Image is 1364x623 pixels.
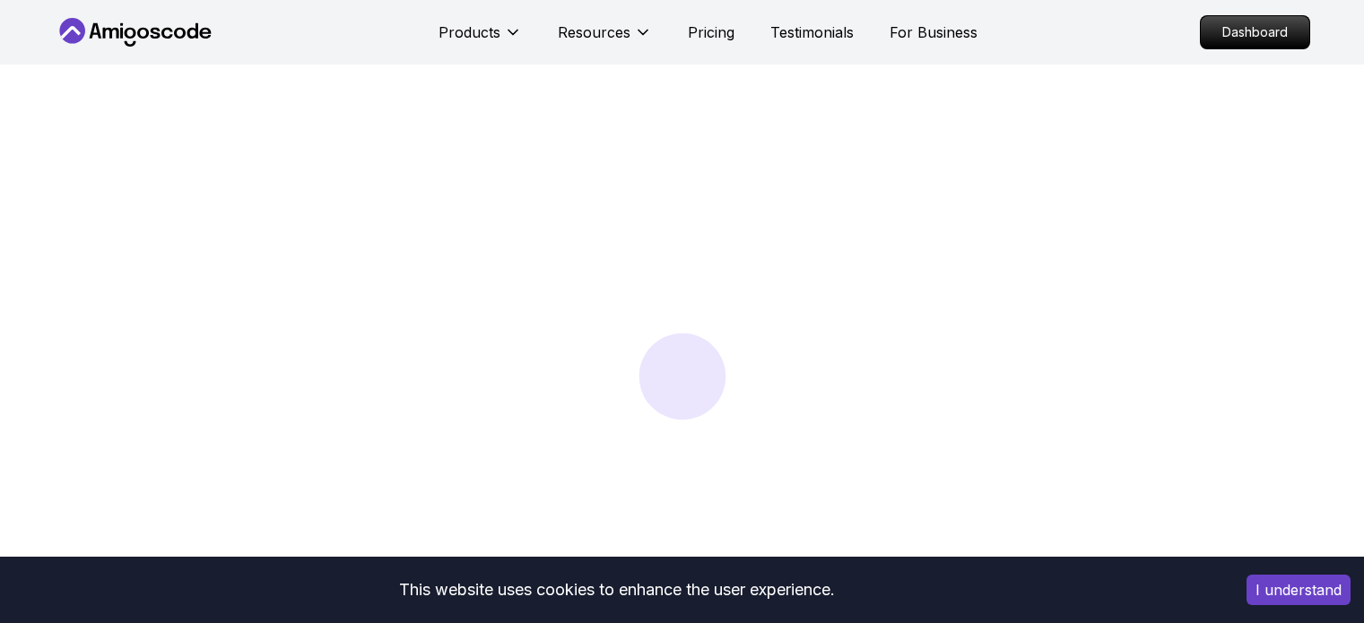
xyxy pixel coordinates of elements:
a: Testimonials [770,22,854,43]
a: For Business [890,22,977,43]
a: Pricing [688,22,734,43]
button: Products [439,22,522,57]
iframe: chat widget [1253,511,1364,596]
a: Dashboard [1200,15,1310,49]
button: Resources [558,22,652,57]
button: Accept cookies [1247,575,1351,605]
p: Products [439,22,500,43]
p: Resources [558,22,630,43]
p: Dashboard [1201,16,1309,48]
div: This website uses cookies to enhance the user experience. [13,570,1220,610]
